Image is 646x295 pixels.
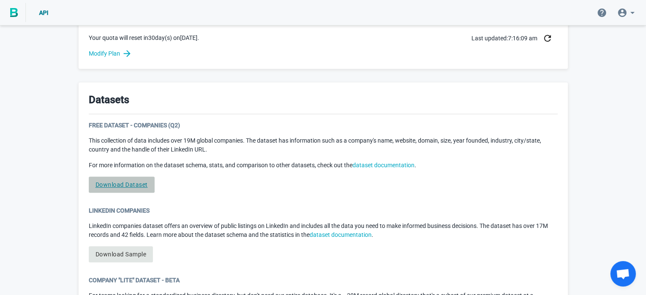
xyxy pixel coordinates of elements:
p: Your quota will reset in 30 day(s) on [DATE] . [89,34,199,42]
img: BigPicture.io [10,8,18,17]
a: dataset documentation [353,162,415,169]
div: Last updated: 7:16:09 am [471,28,558,48]
div: LinkedIn Companies [89,206,558,215]
div: Open chat [610,261,636,287]
p: For more information on the dataset schema, stats, and comparison to other datasets, check out the . [89,161,558,170]
span: API [39,9,48,16]
div: Free Dataset - Companies (Q2) [89,121,558,129]
a: dataset documentation [310,231,372,238]
a: Modify Plan [89,48,558,59]
h3: Datasets [89,93,129,107]
a: Download Dataset [89,177,155,193]
p: This collection of data includes over 19M global companies. The dataset has information such as a... [89,136,558,154]
p: LinkedIn companies dataset offers an overview of public listings on LinkedIn and includes all the... [89,222,558,239]
div: Company "Lite" Dataset - Beta [89,276,558,284]
a: Download Sample [89,246,153,262]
